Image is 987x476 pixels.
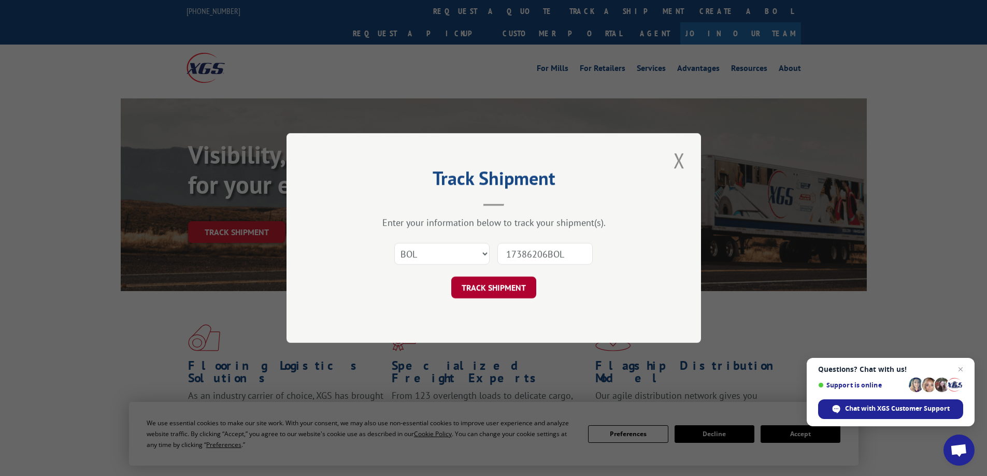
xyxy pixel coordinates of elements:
button: Close modal [670,146,688,175]
span: Chat with XGS Customer Support [845,404,950,413]
button: TRACK SHIPMENT [451,277,536,298]
div: Enter your information below to track your shipment(s). [338,217,649,228]
h2: Track Shipment [338,171,649,191]
input: Number(s) [497,243,593,265]
span: Questions? Chat with us! [818,365,963,373]
span: Chat with XGS Customer Support [818,399,963,419]
span: Support is online [818,381,905,389]
a: Open chat [943,435,975,466]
